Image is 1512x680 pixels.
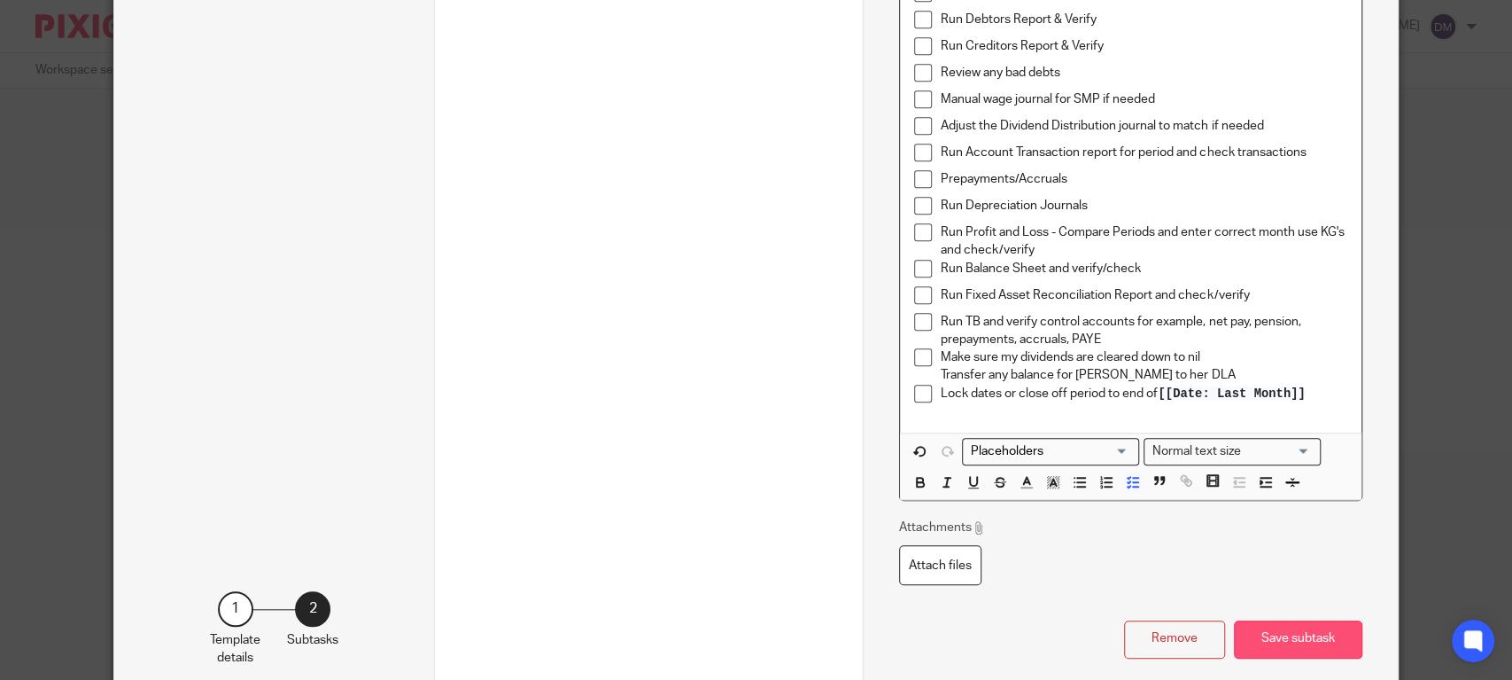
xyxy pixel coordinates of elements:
p: Run Depreciation Journals [941,197,1347,215]
p: Subtasks [287,631,338,649]
p: Template details [210,631,260,668]
p: Run Fixed Asset Reconciliation Report and check/verify [941,286,1347,304]
span: [[Date: Last Month]] [1158,387,1305,401]
input: Search for option [965,442,1128,461]
p: Transfer any balance for [PERSON_NAME] to her DLA [941,366,1347,384]
div: Placeholders [962,438,1139,465]
div: Search for option [1144,438,1321,465]
span: Normal text size [1148,442,1244,461]
p: Make sure my dividends are cleared down to nil [941,348,1347,366]
div: 1 [218,591,253,627]
p: Run Debtors Report & Verify [941,11,1347,28]
input: Search for option [1246,442,1310,461]
p: Run Balance Sheet and verify/check [941,260,1347,277]
div: Search for option [962,438,1139,465]
div: 2 [295,591,330,627]
p: Run Account Transaction report for period and check transactions [941,144,1347,161]
div: Text styles [1144,438,1321,465]
label: Attach files [899,545,981,585]
p: Review any bad debts [941,64,1347,82]
p: Lock dates or close off period to end of [941,385,1347,403]
p: Adjust the Dividend Distribution journal to match if needed [941,117,1347,135]
p: Prepayments/Accruals [941,170,1347,188]
p: Manual wage journal for SMP if needed [941,90,1347,108]
p: Run Profit and Loss - Compare Periods and enter correct month use KG's and check/verify [941,223,1347,260]
p: Run TB and verify control accounts for example, net pay, pension, prepayments, accruals, PAYE [941,313,1347,349]
p: Attachments [899,519,985,536]
button: Remove [1124,621,1225,659]
p: Run Creditors Report & Verify [941,37,1347,55]
button: Save subtask [1234,621,1362,659]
